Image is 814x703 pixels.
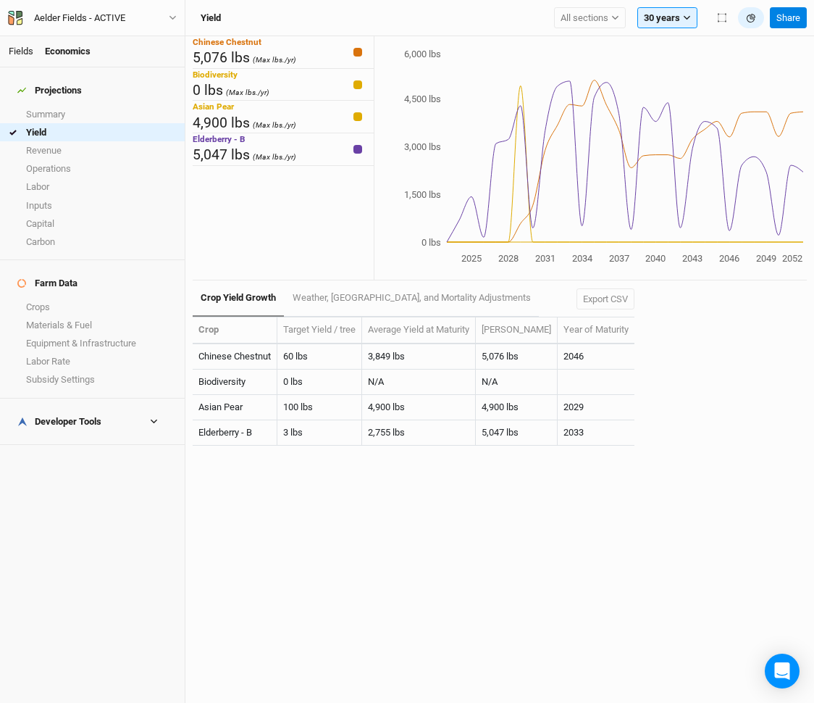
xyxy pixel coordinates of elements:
[193,146,250,163] span: 5,047 lbs
[34,11,125,25] div: Aelder Fields - ACTIVE
[719,253,739,264] tspan: 2046
[476,420,558,446] td: 5,047 lbs
[193,70,238,80] span: Biodiversity
[782,253,802,264] tspan: 2052
[17,416,101,428] div: Developer Tools
[277,420,362,446] td: 3 lbs
[362,317,476,344] th: Average Yield at Maturity
[558,420,634,446] td: 2033
[572,253,593,264] tspan: 2034
[193,395,277,420] td: Asian Pear
[535,253,555,264] tspan: 2031
[226,88,269,97] span: (Max lbs./yr)
[277,370,362,395] td: 0 lbs
[645,253,666,264] tspan: 2040
[277,395,362,420] td: 100 lbs
[253,55,296,65] span: (Max lbs./yr)
[201,12,221,24] h3: Yield
[9,46,33,57] a: Fields
[277,317,362,344] th: Target Yield / tree
[193,101,234,112] span: Asian Pear
[561,11,608,25] span: All sections
[554,7,626,29] button: All sections
[193,370,277,395] td: Biodiversity
[498,253,519,264] tspan: 2028
[770,7,807,29] button: Share
[253,120,296,130] span: (Max lbs./yr)
[193,420,277,446] td: Elderberry - B
[193,49,250,66] span: 5,076 lbs
[421,237,441,248] tspan: 0 lbs
[637,7,697,29] button: 30 years
[576,288,634,310] button: Export CSV
[277,344,362,370] td: 60 lbs
[193,82,223,99] span: 0 lbs
[404,93,441,104] tspan: 4,500 lbs
[193,115,250,131] span: 4,900 lbs
[284,280,538,315] a: Weather, [GEOGRAPHIC_DATA], and Mortality Adjustments
[476,344,558,370] td: 5,076 lbs
[362,370,476,395] td: N/A
[193,344,277,370] td: Chinese Chestnut
[558,395,634,420] td: 2029
[7,10,177,26] button: Aelder Fields - ACTIVE
[17,85,82,96] div: Projections
[193,280,284,317] a: Crop Yield Growth
[45,45,91,58] div: Economics
[404,49,441,59] tspan: 6,000 lbs
[682,253,702,264] tspan: 2043
[362,395,476,420] td: 4,900 lbs
[476,370,558,395] td: N/A
[404,189,441,200] tspan: 1,500 lbs
[558,344,634,370] td: 2046
[756,253,776,264] tspan: 2049
[404,141,441,152] tspan: 3,000 lbs
[193,37,261,47] span: Chinese Chestnut
[558,317,634,344] th: Year of Maturity
[461,253,482,264] tspan: 2025
[765,654,800,689] div: Open Intercom Messenger
[476,395,558,420] td: 4,900 lbs
[362,420,476,446] td: 2,755 lbs
[253,152,296,162] span: (Max lbs./yr)
[9,407,176,436] h4: Developer Tools
[609,253,629,264] tspan: 2037
[193,317,277,344] th: Crop
[17,278,77,289] div: Farm Data
[476,317,558,344] th: [PERSON_NAME]
[193,134,245,144] span: Elderberry - B
[362,344,476,370] td: 3,849 lbs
